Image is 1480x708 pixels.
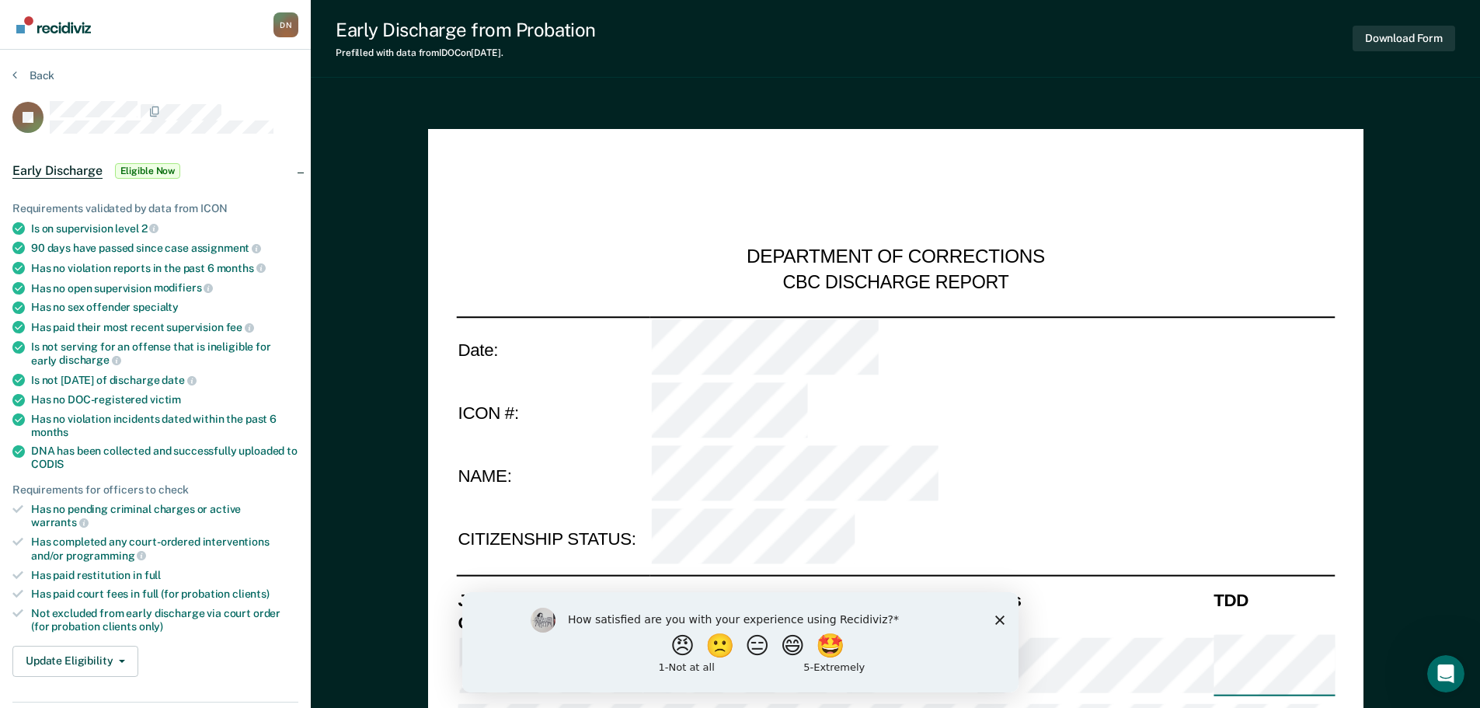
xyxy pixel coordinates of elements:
[12,163,103,179] span: Early Discharge
[31,413,298,439] div: Has no violation incidents dated within the past 6
[31,241,298,255] div: 90 days have passed since case
[31,281,298,295] div: Has no open supervision
[31,445,298,471] div: DNA has been collected and successfully uploaded to
[31,340,298,367] div: Is not serving for an offense that is ineligible for early
[31,393,298,406] div: Has no DOC-registered
[456,316,649,381] td: Date:
[1212,588,1335,611] th: TDD
[66,549,146,562] span: programming
[456,508,649,572] td: CITIZENSHIP STATUS:
[1353,26,1455,51] button: Download Form
[462,592,1019,692] iframe: Survey by Kim from Recidiviz
[747,246,1045,270] div: DEPARTMENT OF CORRECTIONS
[226,321,254,333] span: fee
[640,588,842,611] th: Cause Number
[31,426,68,438] span: months
[456,381,649,445] td: ICON #:
[273,12,298,37] button: Profile dropdown button
[139,620,163,633] span: only)
[232,588,270,600] span: clients)
[782,270,1008,294] div: CBC DISCHARGE REPORT
[59,354,121,366] span: discharge
[162,374,196,386] span: date
[12,202,298,215] div: Requirements validated by data from ICON
[974,588,1211,611] th: Class
[150,393,181,406] span: victim
[31,503,298,529] div: Has no pending criminal charges or active
[1427,655,1464,692] iframe: Intercom live chat
[31,516,89,528] span: warrants
[31,221,298,235] div: Is on supervision level
[31,261,298,275] div: Has no violation reports in the past 6
[273,12,298,37] div: D N
[31,301,298,314] div: Has no sex offender
[217,262,266,274] span: months
[456,445,649,508] td: NAME:
[336,47,596,58] div: Prefilled with data from IDOC on [DATE] .
[31,458,64,470] span: CODIS
[145,569,161,581] span: full
[31,535,298,562] div: Has completed any court-ordered interventions and/or
[154,281,214,294] span: modifiers
[31,569,298,582] div: Has paid restitution in
[31,607,298,633] div: Not excluded from early discharge via court order (for probation clients
[133,301,179,313] span: specialty
[31,588,298,601] div: Has paid court fees in full (for probation
[456,588,641,611] th: Jurisdiction
[12,483,298,497] div: Requirements for officers to check
[843,588,975,611] th: Charge Count
[456,611,641,633] th: Offense Description
[12,646,138,677] button: Update Eligibility
[115,163,181,179] span: Eligible Now
[31,320,298,334] div: Has paid their most recent supervision
[336,19,596,41] div: Early Discharge from Probation
[141,222,159,235] span: 2
[31,373,298,387] div: Is not [DATE] of discharge
[16,16,91,33] img: Recidiviz
[12,68,54,82] button: Back
[191,242,261,254] span: assignment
